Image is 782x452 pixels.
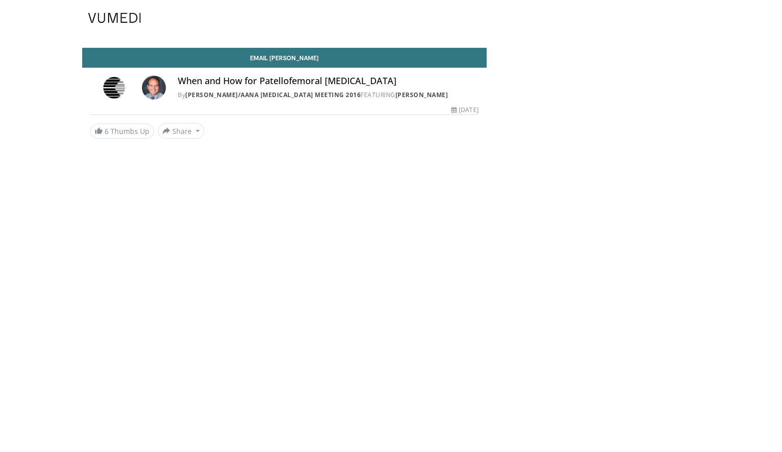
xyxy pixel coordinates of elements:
div: By FEATURING [178,91,479,100]
span: 6 [105,126,109,136]
img: Avatar [142,76,166,100]
a: [PERSON_NAME]/AANA [MEDICAL_DATA] Meeting 2016 [185,91,361,99]
div: [DATE] [451,106,478,114]
a: 6 Thumbs Up [90,123,154,139]
img: VuMedi Logo [88,13,141,23]
h4: When and How for Patellofemoral [MEDICAL_DATA] [178,76,479,87]
button: Share [158,123,204,139]
img: Metcalf/AANA Arthroscopic Surgery Meeting 2016 [90,76,138,100]
a: Email [PERSON_NAME] [82,48,487,68]
a: [PERSON_NAME] [395,91,448,99]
